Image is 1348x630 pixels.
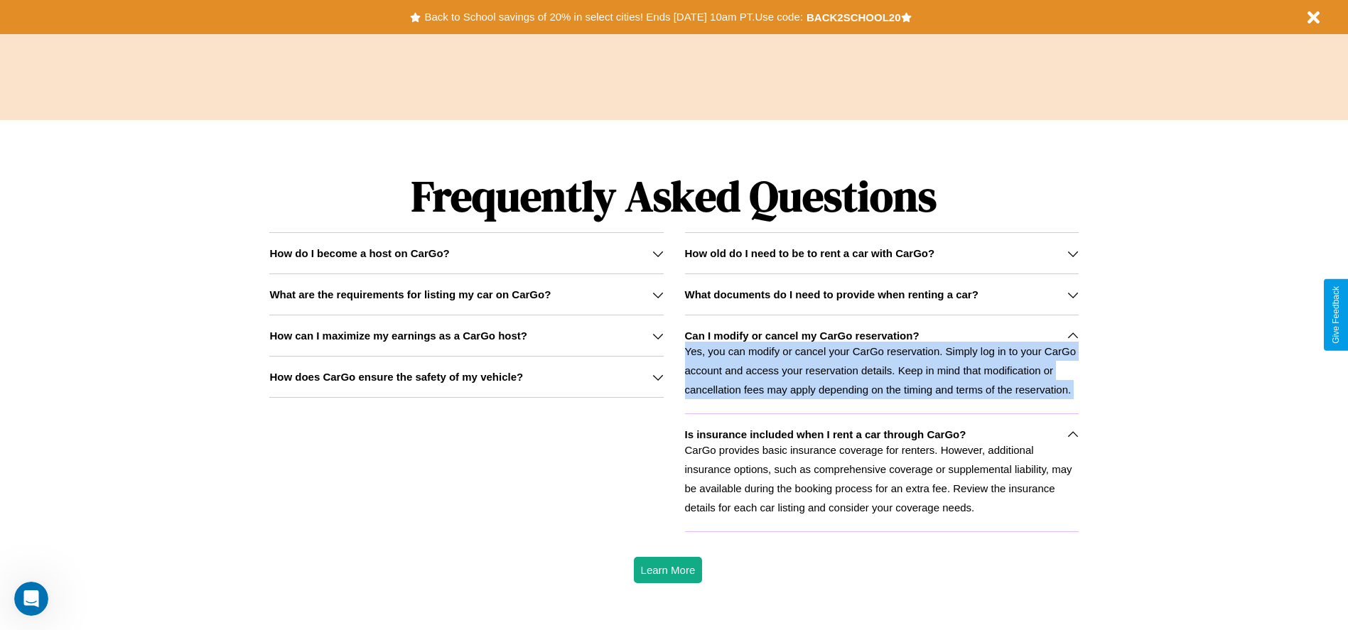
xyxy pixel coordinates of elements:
h3: How old do I need to be to rent a car with CarGo? [685,247,935,259]
h3: Is insurance included when I rent a car through CarGo? [685,428,966,440]
h1: Frequently Asked Questions [269,160,1078,232]
h3: What are the requirements for listing my car on CarGo? [269,288,551,300]
button: Learn More [634,557,703,583]
h3: How can I maximize my earnings as a CarGo host? [269,330,527,342]
iframe: Intercom live chat [14,582,48,616]
h3: How do I become a host on CarGo? [269,247,449,259]
p: Yes, you can modify or cancel your CarGo reservation. Simply log in to your CarGo account and acc... [685,342,1079,399]
button: Back to School savings of 20% in select cities! Ends [DATE] 10am PT.Use code: [421,7,806,27]
p: CarGo provides basic insurance coverage for renters. However, additional insurance options, such ... [685,440,1079,517]
div: Give Feedback [1331,286,1341,344]
h3: How does CarGo ensure the safety of my vehicle? [269,371,523,383]
h3: What documents do I need to provide when renting a car? [685,288,978,300]
b: BACK2SCHOOL20 [807,11,901,23]
h3: Can I modify or cancel my CarGo reservation? [685,330,920,342]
